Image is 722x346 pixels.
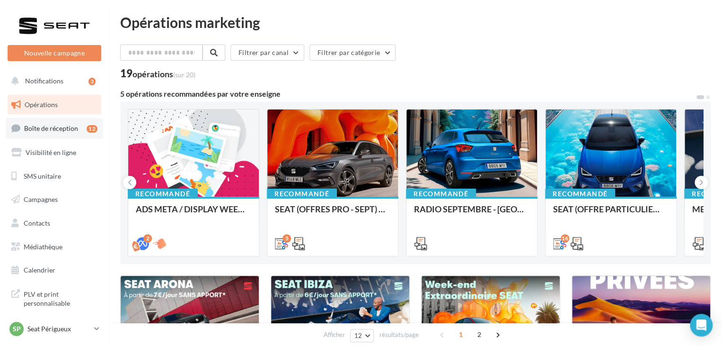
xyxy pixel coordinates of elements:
[6,190,103,209] a: Campagnes
[406,189,476,199] div: Recommandé
[25,77,63,85] span: Notifications
[26,148,76,156] span: Visibilité en ligne
[6,143,103,163] a: Visibilité en ligne
[545,189,615,199] div: Recommandé
[6,260,103,280] a: Calendrier
[27,324,90,334] p: Seat Périgueux
[13,324,21,334] span: SP
[6,166,103,186] a: SMS unitaire
[453,327,468,342] span: 1
[350,329,374,342] button: 12
[6,118,103,138] a: Boîte de réception12
[120,68,195,79] div: 19
[379,330,418,339] span: résultats/page
[6,237,103,257] a: Médiathèque
[8,320,101,338] a: SP Seat Périgueux
[6,284,103,312] a: PLV et print personnalisable
[173,71,195,79] span: (sur 20)
[24,195,58,203] span: Campagnes
[24,124,78,132] span: Boîte de réception
[275,204,390,223] div: SEAT (OFFRES PRO - SEPT) - SOCIAL MEDIA
[282,234,291,243] div: 5
[6,95,103,115] a: Opérations
[309,45,396,61] button: Filtrer par catégorie
[24,243,62,251] span: Médiathèque
[120,15,711,29] div: Opérations marketing
[88,78,96,85] div: 3
[553,204,669,223] div: SEAT (OFFRE PARTICULIER - SEPT) - SOCIAL MEDIA
[561,234,569,243] div: 16
[354,332,362,339] span: 12
[120,90,696,98] div: 5 opérations recommandées par votre enseigne
[24,172,61,180] span: SMS unitaire
[25,100,58,109] span: Opérations
[6,316,103,344] a: Campagnes DataOnDemand
[690,314,713,337] div: Open Intercom Messenger
[230,45,304,61] button: Filtrer par canal
[8,45,101,61] button: Nouvelle campagne
[132,70,195,78] div: opérations
[6,213,103,233] a: Contacts
[414,204,529,223] div: RADIO SEPTEMBRE - [GEOGRAPHIC_DATA] 6€/Jour + Week-end extraordinaire
[267,189,337,199] div: Recommandé
[128,189,198,199] div: Recommandé
[24,266,55,274] span: Calendrier
[136,204,251,223] div: ADS META / DISPLAY WEEK-END Extraordinaire (JPO) Septembre 2025
[324,330,345,339] span: Afficher
[87,125,97,133] div: 12
[24,219,50,227] span: Contacts
[472,327,487,342] span: 2
[24,319,97,340] span: Campagnes DataOnDemand
[6,71,99,91] button: Notifications 3
[24,288,97,308] span: PLV et print personnalisable
[143,234,152,243] div: 2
